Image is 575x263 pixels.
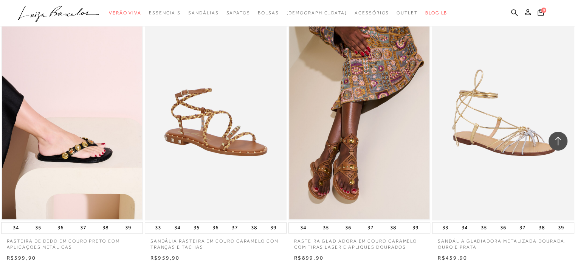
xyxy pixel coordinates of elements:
[425,10,447,16] span: BLOG LB
[146,8,286,219] a: SANDÁLIA RASTEIRA EM COURO CARAMELO COM TRANÇAS E TACHAS SANDÁLIA RASTEIRA EM COURO CARAMELO COM ...
[294,255,324,261] span: R$899,90
[433,8,573,219] a: SANDÁLIA GLADIADORA METALIZADA DOURADA, OURO E PRATA SANDÁLIA GLADIADORA METALIZADA DOURADA, OURO...
[286,6,347,20] a: noSubCategoriesText
[268,223,279,233] button: 39
[188,10,219,16] span: Sandálias
[459,223,470,233] button: 34
[153,223,163,233] button: 33
[191,223,201,233] button: 35
[535,8,546,19] button: 0
[226,10,250,16] span: Sapatos
[288,233,430,251] a: RASTEIRA GLADIADORA EM COURO CARAMELO COM TIRAS LASER E APLIQUES DOURADOS
[78,223,88,233] button: 37
[556,223,566,233] button: 39
[149,6,181,20] a: noSubCategoriesText
[355,10,389,16] span: Acessórios
[145,233,287,251] a: SANDÁLIA RASTEIRA EM COURO CARAMELO COM TRANÇAS E TACHAS
[109,10,141,16] span: Verão Viva
[100,223,111,233] button: 38
[149,10,181,16] span: Essenciais
[397,6,418,20] a: noSubCategoriesText
[249,223,259,233] button: 38
[289,8,429,219] img: RASTEIRA GLADIADORA EM COURO CARAMELO COM TIRAS LASER E APLIQUES DOURADOS
[289,8,429,219] a: RASTEIRA GLADIADORA EM COURO CARAMELO COM TIRAS LASER E APLIQUES DOURADOS RASTEIRA GLADIADORA EM ...
[172,223,183,233] button: 34
[123,223,133,233] button: 39
[210,223,221,233] button: 36
[479,223,489,233] button: 35
[438,255,467,261] span: R$459,90
[109,6,141,20] a: noSubCategoriesText
[286,10,347,16] span: [DEMOGRAPHIC_DATA]
[425,6,447,20] a: BLOG LB
[226,6,250,20] a: noSubCategoriesText
[498,223,508,233] button: 36
[2,8,142,219] a: RASTEIRA DE DEDO EM COURO PRETO COM APLICAÇÕES METÁLICAS RASTEIRA DE DEDO EM COURO PRETO COM APLI...
[536,223,547,233] button: 38
[440,223,451,233] button: 33
[11,223,21,233] button: 34
[7,255,36,261] span: R$599,90
[2,8,142,219] img: RASTEIRA DE DEDO EM COURO PRETO COM APLICAÇÕES METÁLICAS
[410,223,421,233] button: 39
[541,8,546,13] span: 0
[1,233,143,251] a: RASTEIRA DE DEDO EM COURO PRETO COM APLICAÇÕES METÁLICAS
[321,223,331,233] button: 35
[188,6,219,20] a: noSubCategoriesText
[258,10,279,16] span: Bolsas
[388,223,398,233] button: 38
[432,233,574,251] a: SANDÁLIA GLADIADORA METALIZADA DOURADA, OURO E PRATA
[146,8,286,219] img: SANDÁLIA RASTEIRA EM COURO CARAMELO COM TRANÇAS E TACHAS
[298,223,308,233] button: 34
[229,223,240,233] button: 37
[258,6,279,20] a: noSubCategoriesText
[55,223,66,233] button: 36
[343,223,353,233] button: 36
[355,6,389,20] a: noSubCategoriesText
[150,255,180,261] span: R$959,90
[433,8,573,219] img: SANDÁLIA GLADIADORA METALIZADA DOURADA, OURO E PRATA
[517,223,528,233] button: 37
[365,223,376,233] button: 37
[33,223,43,233] button: 35
[397,10,418,16] span: Outlet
